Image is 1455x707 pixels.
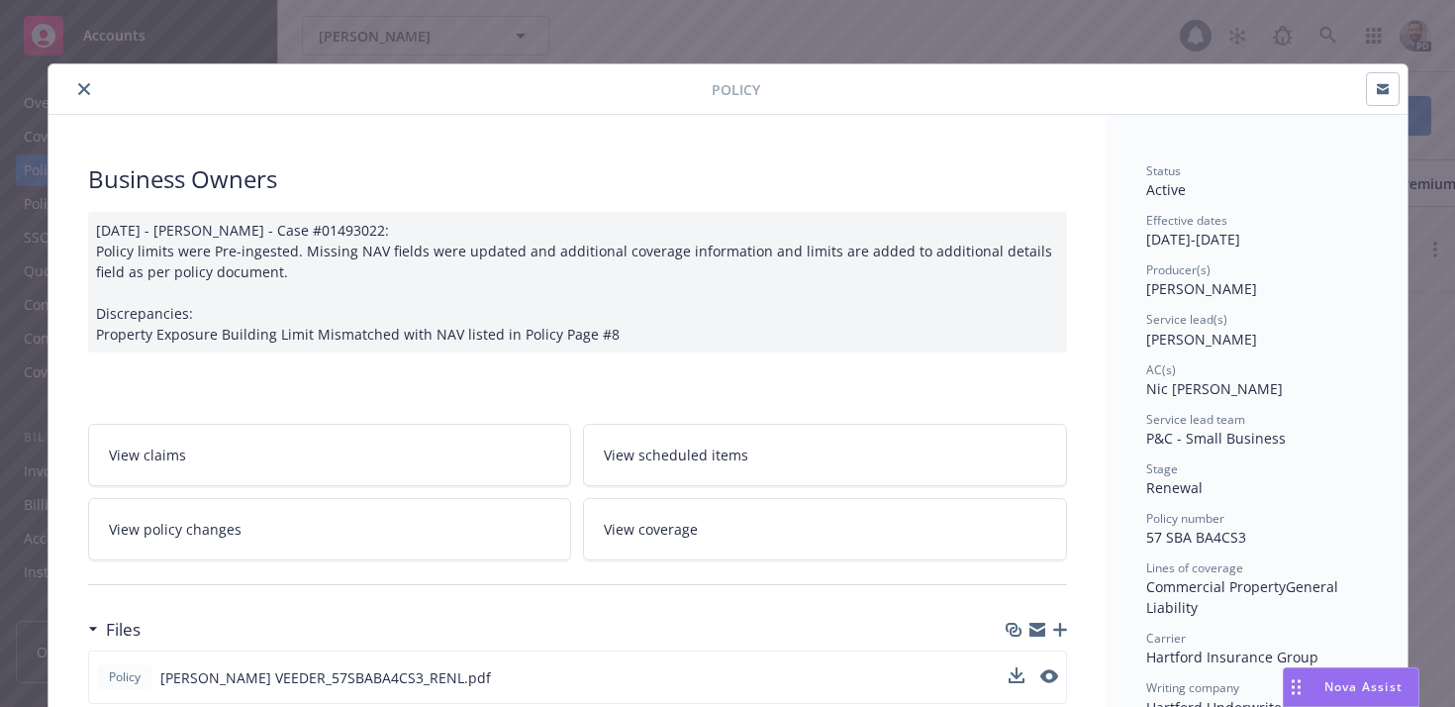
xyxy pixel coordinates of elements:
div: Business Owners [88,162,1067,196]
button: preview file [1040,669,1058,683]
span: P&C - Small Business [1146,429,1286,448]
div: Files [88,617,141,643]
span: Carrier [1146,630,1186,647]
span: Active [1146,180,1186,199]
button: close [72,77,96,101]
div: Drag to move [1284,668,1309,706]
span: [PERSON_NAME] [1146,279,1257,298]
span: Lines of coverage [1146,559,1243,576]
span: Renewal [1146,478,1203,497]
span: Nova Assist [1324,678,1403,695]
span: Service lead(s) [1146,311,1227,328]
span: AC(s) [1146,361,1176,378]
span: Service lead team [1146,411,1245,428]
span: [PERSON_NAME] VEEDER_57SBABA4CS3_RENL.pdf [160,667,491,688]
span: Policy [105,668,145,686]
span: Producer(s) [1146,261,1211,278]
span: Writing company [1146,679,1239,696]
span: View coverage [604,519,698,540]
span: Nic [PERSON_NAME] [1146,379,1283,398]
span: 57 SBA BA4CS3 [1146,528,1246,547]
span: Status [1146,162,1181,179]
span: Hartford Insurance Group [1146,648,1318,666]
button: Nova Assist [1283,667,1419,707]
a: View policy changes [88,498,572,560]
span: Commercial Property [1146,577,1286,596]
span: Policy [712,79,760,100]
div: [DATE] - [DATE] [1146,212,1368,250]
button: preview file [1040,667,1058,688]
span: View claims [109,445,186,465]
span: [PERSON_NAME] [1146,330,1257,349]
span: Stage [1146,460,1178,477]
span: General Liability [1146,577,1342,617]
h3: Files [106,617,141,643]
span: Policy number [1146,510,1224,527]
button: download file [1009,667,1024,683]
button: download file [1009,667,1024,688]
a: View claims [88,424,572,486]
a: View scheduled items [583,424,1067,486]
a: View coverage [583,498,1067,560]
span: View policy changes [109,519,242,540]
span: View scheduled items [604,445,748,465]
span: Effective dates [1146,212,1227,229]
div: [DATE] - [PERSON_NAME] - Case #01493022: Policy limits were Pre-ingested. Missing NAV fields were... [88,212,1067,353]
